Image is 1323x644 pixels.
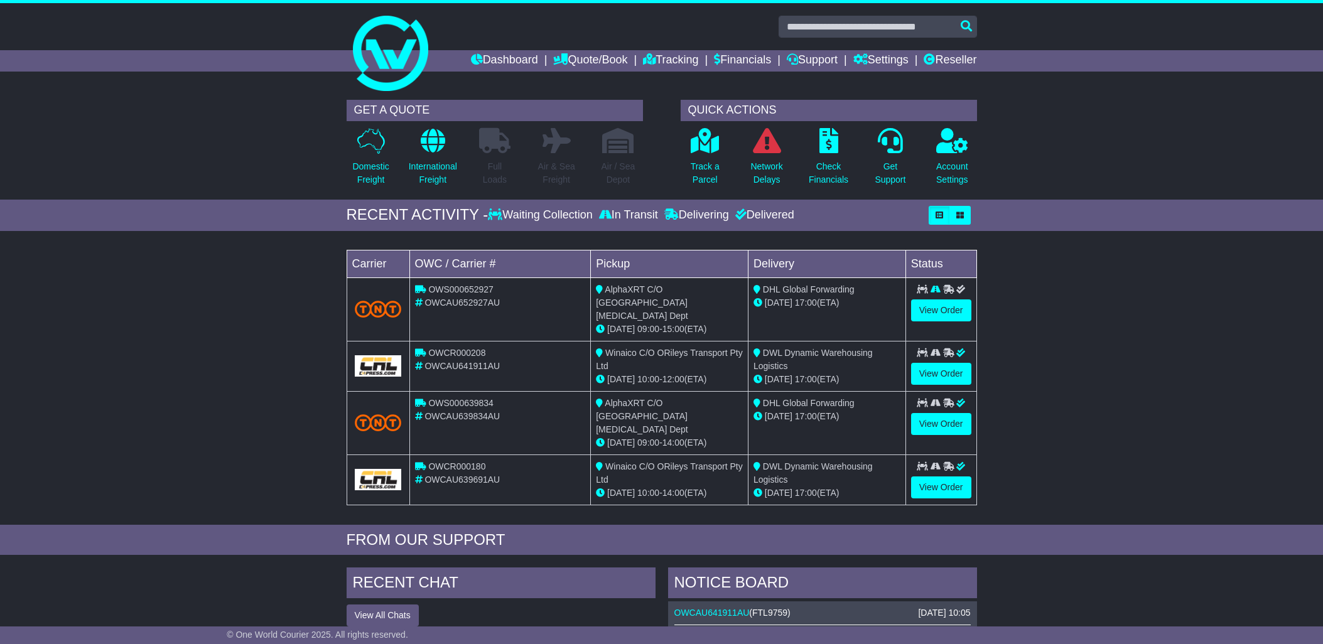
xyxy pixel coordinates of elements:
[691,160,720,186] p: Track a Parcel
[596,323,743,336] div: - (ETA)
[674,608,750,618] a: OWCAU641911AU
[607,488,635,498] span: [DATE]
[753,486,900,500] div: (ETA)
[765,374,792,384] span: [DATE]
[428,284,494,294] span: OWS000652927
[538,160,575,186] p: Air & Sea Freight
[637,324,659,334] span: 09:00
[347,100,643,121] div: GET A QUOTE
[607,437,635,448] span: [DATE]
[607,374,635,384] span: [DATE]
[765,488,792,498] span: [DATE]
[918,608,970,618] div: [DATE] 10:05
[911,413,971,435] a: View Order
[809,160,848,186] p: Check Financials
[753,348,873,371] span: DWL Dynamic Warehousing Logistics
[596,436,743,449] div: - (ETA)
[690,127,720,193] a: Track aParcel
[596,208,661,222] div: In Transit
[714,50,771,72] a: Financials
[347,604,419,626] button: View All Chats
[752,608,787,618] span: FTL9759
[428,398,494,408] span: OWS000639834
[596,486,743,500] div: - (ETA)
[424,361,500,371] span: OWCAU641911AU
[681,100,977,121] div: QUICK ACTIONS
[643,50,698,72] a: Tracking
[924,50,976,72] a: Reseller
[674,608,971,618] div: ( )
[765,411,792,421] span: [DATE]
[488,208,595,222] div: Waiting Collection
[596,461,743,485] span: Winaico C/O ORileys Transport Pty Ltd
[409,250,591,277] td: OWC / Carrier #
[355,469,402,490] img: GetCarrierServiceLogo
[661,208,732,222] div: Delivering
[591,250,748,277] td: Pickup
[763,284,855,294] span: DHL Global Forwarding
[602,160,635,186] p: Air / Sea Depot
[668,567,977,601] div: NOTICE BOARD
[352,127,389,193] a: DomesticFreight
[424,411,500,421] span: OWCAU639834AU
[853,50,909,72] a: Settings
[637,488,659,498] span: 10:00
[795,374,817,384] span: 17:00
[607,324,635,334] span: [DATE]
[596,284,688,321] span: AlphaXRT C/O [GEOGRAPHIC_DATA] [MEDICAL_DATA] Dept
[808,127,849,193] a: CheckFinancials
[795,411,817,421] span: 17:00
[662,324,684,334] span: 15:00
[936,160,968,186] p: Account Settings
[795,488,817,498] span: 17:00
[763,398,855,408] span: DHL Global Forwarding
[355,355,402,377] img: GetCarrierServiceLogo
[662,374,684,384] span: 12:00
[753,461,873,485] span: DWL Dynamic Warehousing Logistics
[347,531,977,549] div: FROM OUR SUPPORT
[408,127,458,193] a: InternationalFreight
[936,127,969,193] a: AccountSettings
[732,208,794,222] div: Delivered
[765,298,792,308] span: [DATE]
[424,298,500,308] span: OWCAU652927AU
[748,250,905,277] td: Delivery
[905,250,976,277] td: Status
[662,488,684,498] span: 14:00
[553,50,627,72] a: Quote/Book
[347,206,489,224] div: RECENT ACTIVITY -
[637,437,659,448] span: 09:00
[596,348,743,371] span: Winaico C/O ORileys Transport Pty Ltd
[227,630,408,640] span: © One World Courier 2025. All rights reserved.
[355,414,402,431] img: TNT_Domestic.png
[911,363,971,385] a: View Order
[352,160,389,186] p: Domestic Freight
[596,398,688,434] span: AlphaXRT C/O [GEOGRAPHIC_DATA] [MEDICAL_DATA] Dept
[875,160,905,186] p: Get Support
[753,410,900,423] div: (ETA)
[750,160,782,186] p: Network Delays
[355,301,402,318] img: TNT_Domestic.png
[787,50,838,72] a: Support
[409,160,457,186] p: International Freight
[874,127,906,193] a: GetSupport
[479,160,510,186] p: Full Loads
[795,298,817,308] span: 17:00
[428,348,485,358] span: OWCR000208
[750,127,783,193] a: NetworkDelays
[911,299,971,321] a: View Order
[347,567,656,601] div: RECENT CHAT
[428,461,485,471] span: OWCR000180
[637,374,659,384] span: 10:00
[911,476,971,498] a: View Order
[753,373,900,386] div: (ETA)
[753,296,900,309] div: (ETA)
[347,250,409,277] td: Carrier
[471,50,538,72] a: Dashboard
[662,437,684,448] span: 14:00
[596,373,743,386] div: - (ETA)
[424,475,500,485] span: OWCAU639691AU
